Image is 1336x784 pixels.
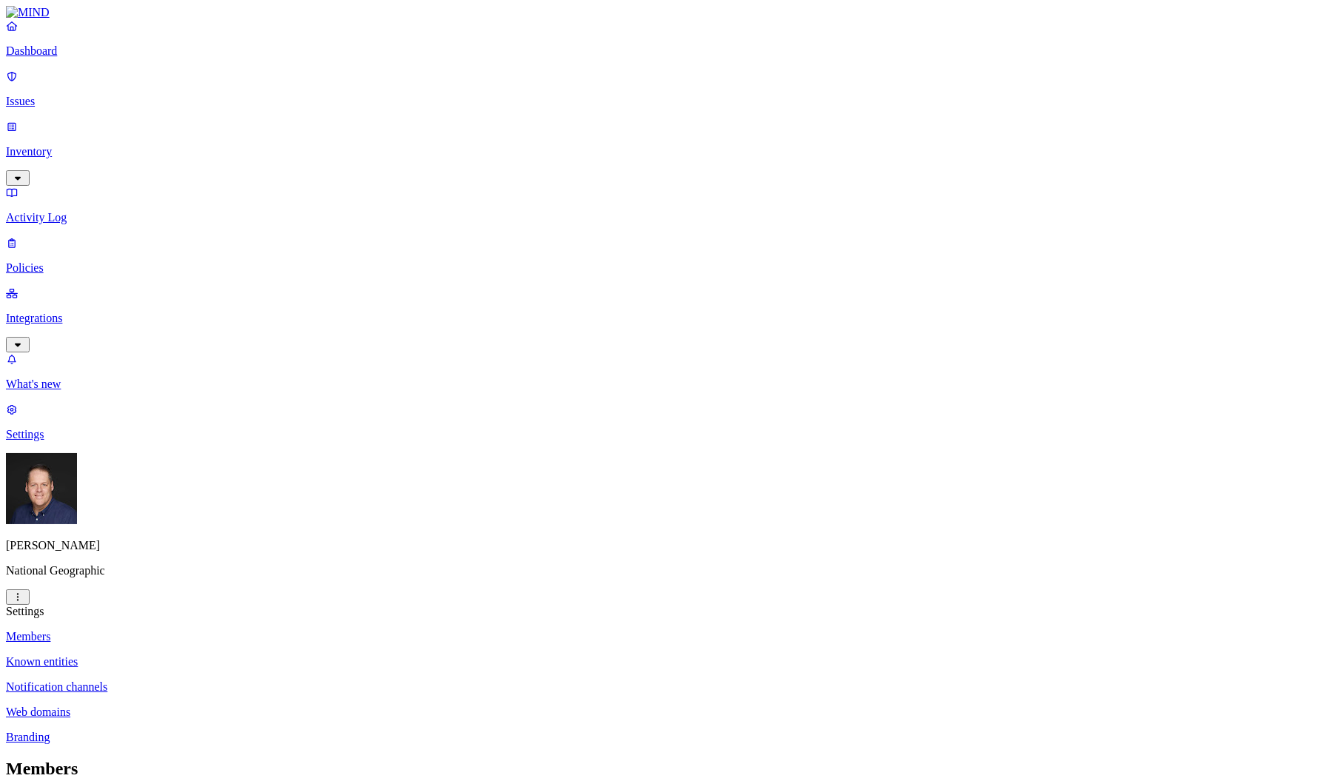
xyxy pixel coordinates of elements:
a: MIND [6,6,1330,19]
a: Inventory [6,120,1330,184]
a: Notification channels [6,680,1330,694]
a: Activity Log [6,186,1330,224]
h2: Members [6,759,1330,779]
a: Policies [6,236,1330,275]
a: Members [6,630,1330,643]
div: Settings [6,605,1330,618]
a: What's new [6,352,1330,391]
a: Branding [6,731,1330,744]
p: National Geographic [6,564,1330,577]
p: Issues [6,95,1330,108]
a: Known entities [6,655,1330,669]
img: MIND [6,6,50,19]
p: Dashboard [6,44,1330,58]
p: Settings [6,428,1330,441]
a: Integrations [6,287,1330,350]
a: Issues [6,70,1330,108]
p: [PERSON_NAME] [6,539,1330,552]
img: Mark DeCarlo [6,453,77,524]
p: Inventory [6,145,1330,158]
p: What's new [6,378,1330,391]
p: Activity Log [6,211,1330,224]
a: Settings [6,403,1330,441]
a: Dashboard [6,19,1330,58]
p: Integrations [6,312,1330,325]
p: Policies [6,261,1330,275]
a: Web domains [6,706,1330,719]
